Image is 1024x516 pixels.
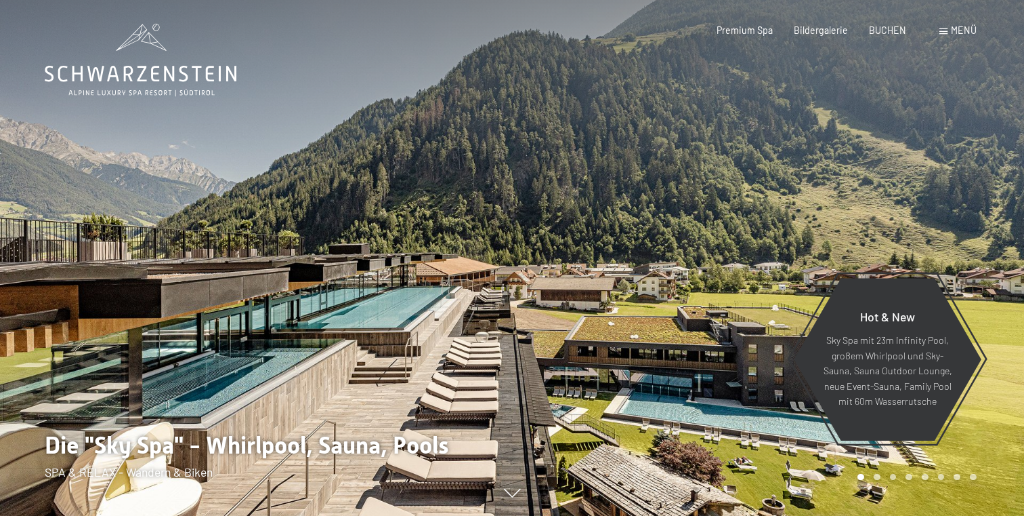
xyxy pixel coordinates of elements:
[869,24,906,36] a: BUCHEN
[954,474,960,481] div: Carousel Page 7
[717,24,773,36] a: Premium Spa
[890,474,897,481] div: Carousel Page 3
[951,24,977,36] span: Menü
[860,309,915,324] span: Hot & New
[853,474,976,481] div: Carousel Pagination
[938,474,945,481] div: Carousel Page 6
[970,474,977,481] div: Carousel Page 8
[823,333,952,410] p: Sky Spa mit 23m Infinity Pool, großem Whirlpool und Sky-Sauna, Sauna Outdoor Lounge, neue Event-S...
[905,474,912,481] div: Carousel Page 4
[793,277,982,441] a: Hot & New Sky Spa mit 23m Infinity Pool, großem Whirlpool und Sky-Sauna, Sauna Outdoor Lounge, ne...
[874,474,880,481] div: Carousel Page 2
[857,474,864,481] div: Carousel Page 1 (Current Slide)
[794,24,848,36] a: Bildergalerie
[922,474,929,481] div: Carousel Page 5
